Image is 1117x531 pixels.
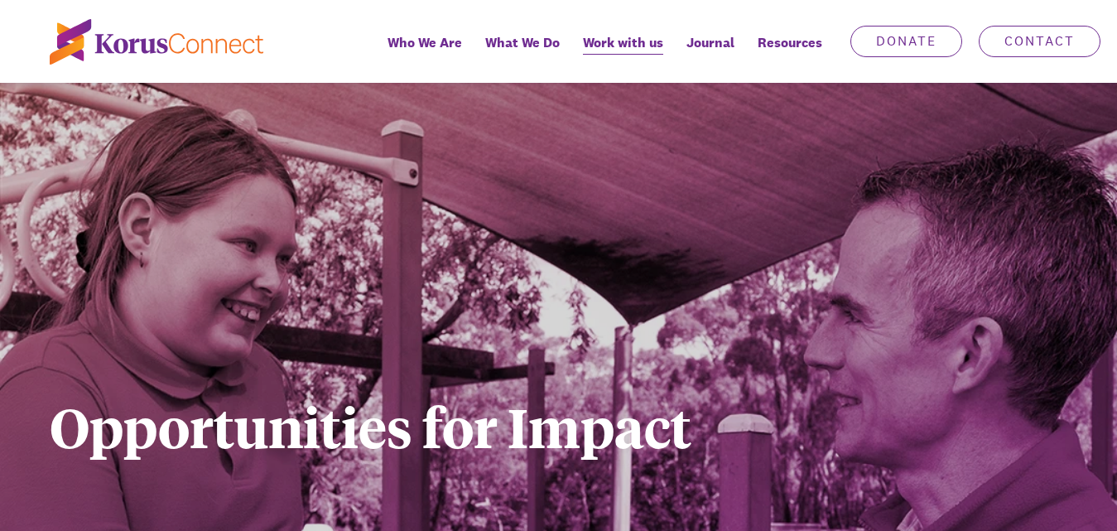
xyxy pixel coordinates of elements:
a: Work with us [571,23,675,83]
img: korus-connect%2Fc5177985-88d5-491d-9cd7-4a1febad1357_logo.svg [50,19,263,65]
a: Donate [850,26,962,57]
span: Work with us [583,31,663,55]
a: Contact [979,26,1100,57]
div: Resources [746,23,834,83]
a: Who We Are [376,23,474,83]
a: What We Do [474,23,571,83]
a: Journal [675,23,746,83]
h1: Opportunities for Impact [50,399,806,454]
span: Journal [686,31,734,55]
span: What We Do [485,31,560,55]
span: Who We Are [388,31,462,55]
